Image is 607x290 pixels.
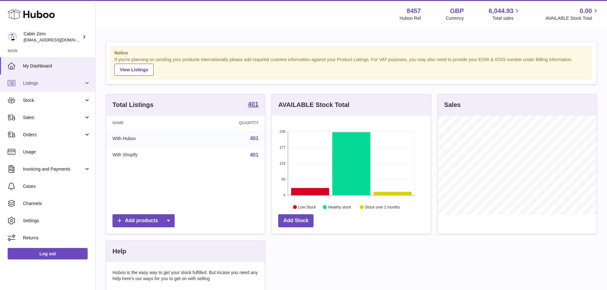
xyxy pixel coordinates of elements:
[23,149,90,155] span: Usage
[248,101,258,109] a: 401
[24,37,94,42] span: [EMAIL_ADDRESS][DOMAIN_NAME]
[114,64,154,76] a: View Listings
[112,101,154,109] h3: Total Listings
[284,193,285,197] text: 0
[23,166,84,172] span: Invoicing and Payments
[23,218,90,224] span: Settings
[106,147,192,163] td: With Shopify
[278,214,314,227] a: Add Stock
[23,115,84,121] span: Sales
[446,15,464,21] div: Currency
[400,15,421,21] div: Huboo Ref
[192,116,265,130] th: Quantity
[546,15,599,21] span: AVAILABLE Stock Total
[23,235,90,241] span: Returns
[23,80,84,86] span: Listings
[546,7,599,21] a: 0.00 AVAILABLE Stock Total
[114,50,588,56] strong: Notice
[407,7,421,15] strong: 8457
[279,161,285,165] text: 118
[365,205,400,209] text: Stock over 2 months
[492,15,521,21] span: Total sales
[112,247,126,256] h3: Help
[112,214,175,227] a: Add products
[106,130,192,147] td: With Huboo
[328,205,351,209] text: Healthy stock
[279,130,285,133] text: 236
[489,7,521,21] a: 6,044.93 Total sales
[279,145,285,149] text: 177
[450,7,464,15] strong: GBP
[580,7,592,15] span: 0.00
[23,132,84,138] span: Orders
[278,101,349,109] h3: AVAILABLE Stock Total
[248,101,258,107] strong: 401
[23,97,84,103] span: Stock
[489,7,514,15] span: 6,044.93
[298,205,316,209] text: Low Stock
[250,152,259,158] a: 401
[282,177,285,181] text: 59
[106,116,192,130] th: Name
[24,31,81,43] div: Cabin Zero
[444,101,461,109] h3: Sales
[23,201,90,207] span: Channels
[250,136,259,141] a: 401
[8,32,17,42] img: internalAdmin-8457@internal.huboo.com
[8,248,88,259] a: Log out
[23,63,90,69] span: My Dashboard
[112,270,258,282] p: Huboo is the easy way to get your stock fulfilled. But incase you need any help here's our ways f...
[23,183,90,189] span: Cases
[114,57,588,76] div: If you're planning on sending your products internationally please add required customs informati...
